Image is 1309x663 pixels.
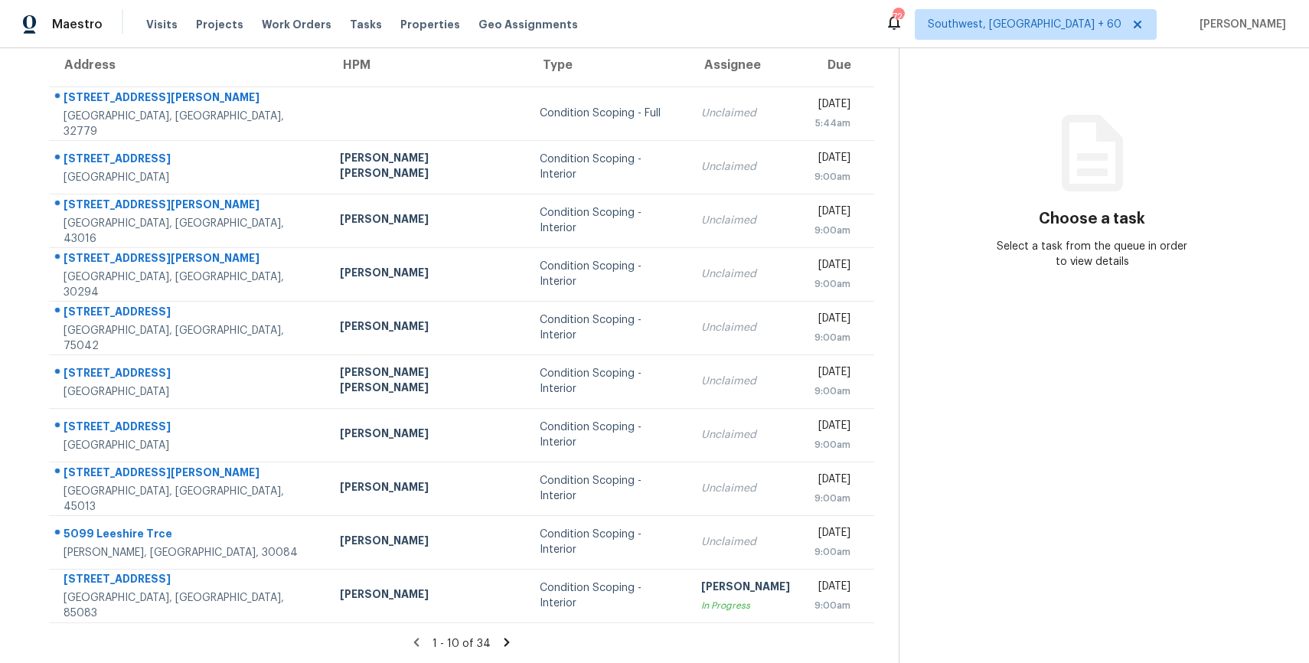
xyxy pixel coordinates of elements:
div: 5099 Leeshire Trce [64,526,315,545]
div: Unclaimed [701,374,790,389]
div: Condition Scoping - Interior [540,259,677,289]
div: [PERSON_NAME] [701,579,790,598]
div: [PERSON_NAME] [340,586,515,606]
div: 5:44am [814,116,850,131]
div: [STREET_ADDRESS][PERSON_NAME] [64,250,315,269]
span: Geo Assignments [478,17,578,32]
div: 724 [893,9,903,24]
div: [GEOGRAPHIC_DATA], [GEOGRAPHIC_DATA], 30294 [64,269,315,300]
div: Condition Scoping - Interior [540,420,677,450]
span: Southwest, [GEOGRAPHIC_DATA] + 60 [928,17,1121,32]
span: Tasks [350,19,382,30]
div: Unclaimed [701,106,790,121]
div: [DATE] [814,311,850,330]
th: Due [802,44,874,87]
span: [PERSON_NAME] [1193,17,1286,32]
div: Condition Scoping - Interior [540,152,677,182]
div: [GEOGRAPHIC_DATA] [64,170,315,185]
div: Condition Scoping - Interior [540,312,677,343]
div: [GEOGRAPHIC_DATA], [GEOGRAPHIC_DATA], 75042 [64,323,315,354]
div: [GEOGRAPHIC_DATA] [64,384,315,400]
div: Unclaimed [701,320,790,335]
div: 9:00am [814,544,850,560]
div: [PERSON_NAME] [340,533,515,552]
div: [STREET_ADDRESS] [64,365,315,384]
div: 9:00am [814,384,850,399]
div: [GEOGRAPHIC_DATA], [GEOGRAPHIC_DATA], 43016 [64,216,315,247]
div: [STREET_ADDRESS][PERSON_NAME] [64,197,315,216]
div: [DATE] [814,257,850,276]
div: Condition Scoping - Interior [540,580,677,611]
div: [DATE] [814,364,850,384]
div: [GEOGRAPHIC_DATA], [GEOGRAPHIC_DATA], 32779 [64,109,315,139]
div: Condition Scoping - Full [540,106,677,121]
h3: Choose a task [1039,211,1145,227]
div: [PERSON_NAME] [340,265,515,284]
div: [STREET_ADDRESS][PERSON_NAME] [64,90,315,109]
div: [STREET_ADDRESS][PERSON_NAME] [64,465,315,484]
div: [STREET_ADDRESS] [64,571,315,590]
div: [DATE] [814,472,850,491]
div: Unclaimed [701,534,790,550]
div: [PERSON_NAME] [340,211,515,230]
div: Unclaimed [701,266,790,282]
div: [GEOGRAPHIC_DATA] [64,438,315,453]
span: Projects [196,17,243,32]
th: Assignee [689,44,802,87]
div: Unclaimed [701,481,790,496]
span: 1 - 10 of 34 [433,639,491,649]
div: [PERSON_NAME] [PERSON_NAME] [340,150,515,185]
div: [PERSON_NAME] [PERSON_NAME] [340,364,515,399]
div: [PERSON_NAME], [GEOGRAPHIC_DATA], 30084 [64,545,315,560]
div: Unclaimed [701,427,790,443]
div: [PERSON_NAME] [340,479,515,498]
div: Condition Scoping - Interior [540,205,677,236]
div: [DATE] [814,579,850,598]
div: [DATE] [814,418,850,437]
div: [STREET_ADDRESS] [64,151,315,170]
div: 9:00am [814,598,850,613]
div: Unclaimed [701,213,790,228]
div: [PERSON_NAME] [340,318,515,338]
div: Condition Scoping - Interior [540,527,677,557]
span: Visits [146,17,178,32]
div: [DATE] [814,204,850,223]
div: In Progress [701,598,790,613]
th: Type [527,44,689,87]
div: Condition Scoping - Interior [540,473,677,504]
div: 9:00am [814,223,850,238]
div: Unclaimed [701,159,790,175]
th: HPM [328,44,527,87]
div: 9:00am [814,491,850,506]
div: Select a task from the queue in order to view details [996,239,1188,269]
div: [GEOGRAPHIC_DATA], [GEOGRAPHIC_DATA], 45013 [64,484,315,514]
div: 9:00am [814,437,850,452]
th: Address [49,44,328,87]
div: [DATE] [814,525,850,544]
div: 9:00am [814,169,850,185]
div: 9:00am [814,276,850,292]
div: [GEOGRAPHIC_DATA], [GEOGRAPHIC_DATA], 85083 [64,590,315,621]
div: [STREET_ADDRESS] [64,304,315,323]
div: [STREET_ADDRESS] [64,419,315,438]
span: Work Orders [262,17,331,32]
span: Maestro [52,17,103,32]
div: [DATE] [814,96,850,116]
div: [DATE] [814,150,850,169]
div: Condition Scoping - Interior [540,366,677,397]
span: Properties [400,17,460,32]
div: 9:00am [814,330,850,345]
div: [PERSON_NAME] [340,426,515,445]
